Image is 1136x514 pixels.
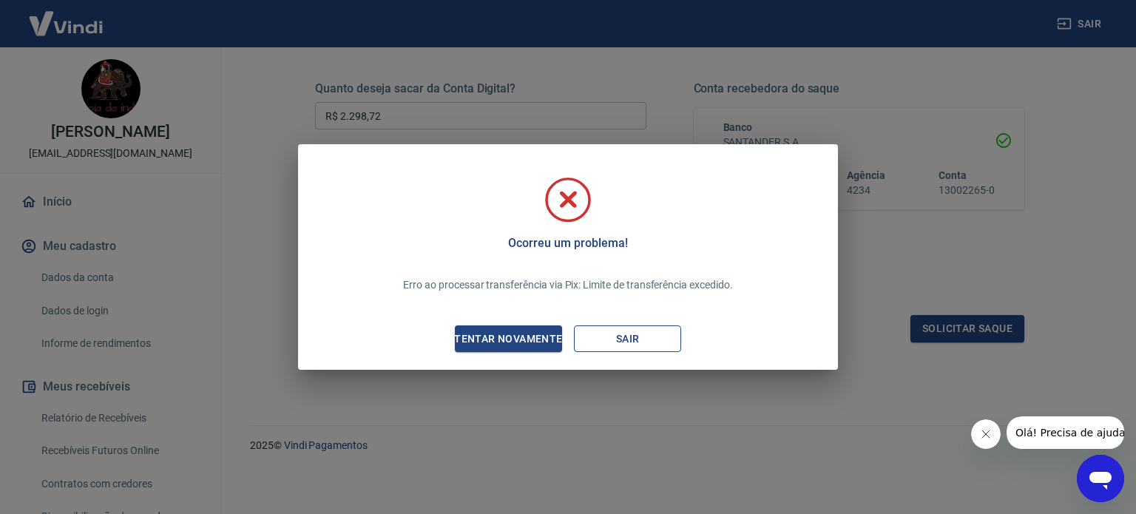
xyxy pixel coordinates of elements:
button: Tentar novamente [455,325,562,353]
button: Sair [574,325,681,353]
iframe: Botão para abrir a janela de mensagens [1077,455,1124,502]
div: Tentar novamente [436,330,580,348]
iframe: Mensagem da empresa [1007,416,1124,449]
h5: Ocorreu um problema! [508,236,627,251]
p: Erro ao processar transferência via Pix: Limite de transferência excedido. [403,277,732,293]
span: Olá! Precisa de ajuda? [9,10,124,22]
iframe: Fechar mensagem [971,419,1001,449]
